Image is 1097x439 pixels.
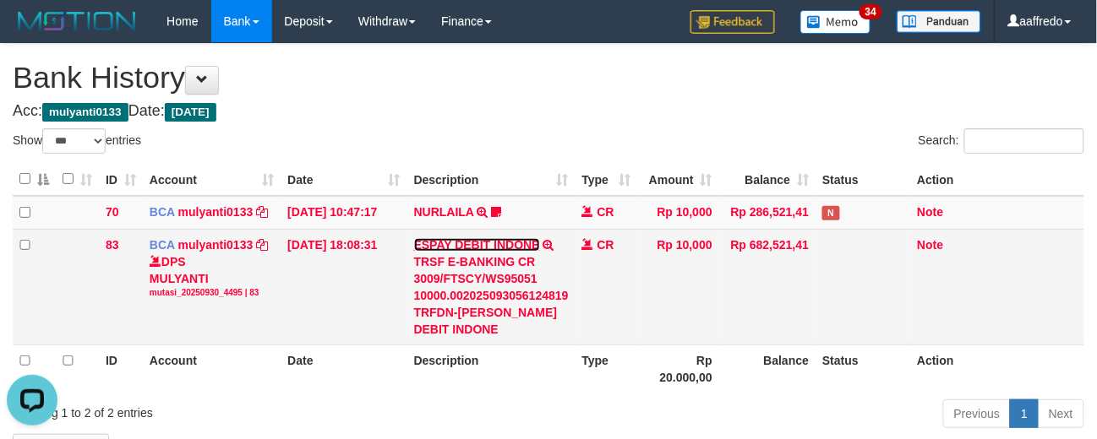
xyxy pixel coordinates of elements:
[598,238,614,252] span: CR
[414,238,540,252] a: ESPAY DEBIT INDONE
[576,344,638,393] th: Type
[99,163,143,196] th: ID: activate to sort column ascending
[917,238,943,252] a: Note
[414,253,569,338] div: TRSF E-BANKING CR 3009/FTSCY/WS95051 10000.002025093056124819 TRFDN-[PERSON_NAME] DEBIT INDONE
[897,10,981,33] img: panduan.png
[13,8,141,34] img: MOTION_logo.png
[1010,399,1039,428] a: 1
[42,103,128,122] span: mulyanti0133
[919,128,1084,154] label: Search:
[150,253,274,299] div: DPS MULYANTI
[165,103,216,122] span: [DATE]
[407,344,576,393] th: Description
[816,344,910,393] th: Status
[800,10,871,34] img: Button%20Memo.svg
[637,344,719,393] th: Rp 20.000,00
[143,163,281,196] th: Account: activate to sort column ascending
[910,163,1084,196] th: Action
[414,205,474,219] a: NURLAILA
[576,163,638,196] th: Type: activate to sort column ascending
[281,196,407,229] td: [DATE] 10:47:17
[407,163,576,196] th: Description: activate to sort column ascending
[910,344,1084,393] th: Action
[719,229,816,344] td: Rp 682,521,41
[816,163,910,196] th: Status
[13,398,445,421] div: Showing 1 to 2 of 2 entries
[281,163,407,196] th: Date: activate to sort column ascending
[56,163,99,196] th: : activate to sort column ascending
[178,205,254,219] a: mulyanti0133
[42,128,106,154] select: Showentries
[106,238,119,252] span: 83
[106,205,119,219] span: 70
[281,229,407,344] td: [DATE] 18:08:31
[719,196,816,229] td: Rp 286,521,41
[256,205,268,219] a: Copy mulyanti0133 to clipboard
[281,344,407,393] th: Date
[964,128,1084,154] input: Search:
[822,206,839,220] span: Has Note
[150,238,175,252] span: BCA
[598,205,614,219] span: CR
[256,238,268,252] a: Copy mulyanti0133 to clipboard
[690,10,775,34] img: Feedback.jpg
[178,238,254,252] a: mulyanti0133
[917,205,943,219] a: Note
[13,128,141,154] label: Show entries
[13,103,1084,120] h4: Acc: Date:
[13,61,1084,95] h1: Bank History
[719,344,816,393] th: Balance
[719,163,816,196] th: Balance: activate to sort column ascending
[637,196,719,229] td: Rp 10,000
[1038,399,1084,428] a: Next
[943,399,1011,428] a: Previous
[150,287,274,299] div: mutasi_20250930_4495 | 83
[860,4,882,19] span: 34
[7,7,57,57] button: Open LiveChat chat widget
[99,344,143,393] th: ID
[143,344,281,393] th: Account
[637,229,719,344] td: Rp 10,000
[637,163,719,196] th: Amount: activate to sort column ascending
[13,163,56,196] th: : activate to sort column descending
[150,205,175,219] span: BCA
